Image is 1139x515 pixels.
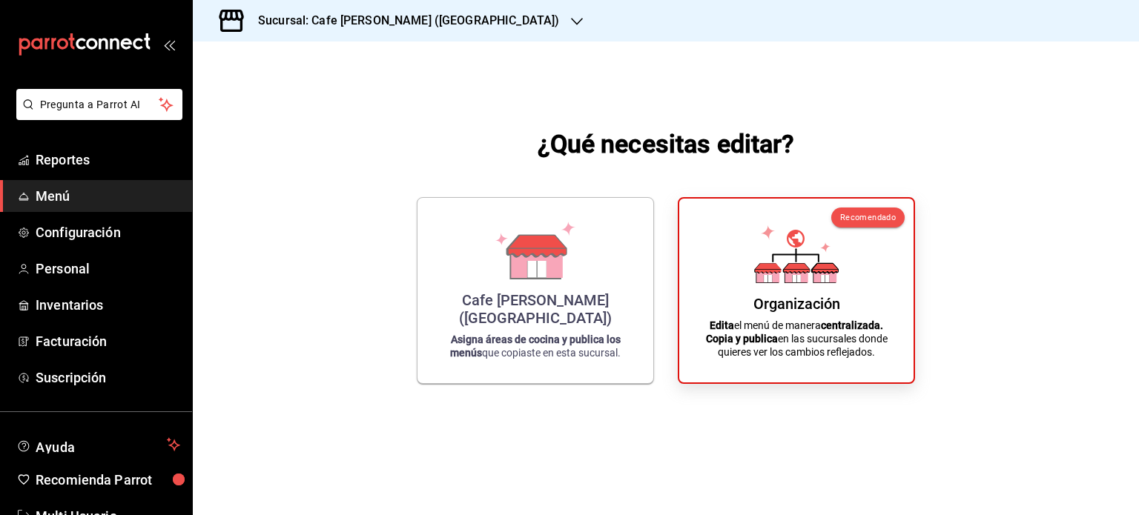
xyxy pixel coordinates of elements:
[753,295,840,313] div: Organización
[163,39,175,50] button: open_drawer_menu
[36,470,180,490] span: Recomienda Parrot
[16,89,182,120] button: Pregunta a Parrot AI
[36,331,180,351] span: Facturación
[36,295,180,315] span: Inventarios
[538,126,795,162] h1: ¿Qué necesitas editar?
[36,222,180,242] span: Configuración
[821,319,883,331] strong: centralizada.
[36,436,161,453] span: Ayuda
[10,107,182,123] a: Pregunta a Parrot AI
[450,333,621,359] strong: Asigna áreas de cocina y publica los menús
[840,213,896,222] span: Recomendado
[710,319,734,331] strong: Edita
[40,97,159,113] span: Pregunta a Parrot AI
[706,333,778,345] strong: Copia y publica
[435,333,635,359] p: que copiaste en esta sucursal.
[435,291,635,327] div: Cafe [PERSON_NAME] ([GEOGRAPHIC_DATA])
[36,259,180,279] span: Personal
[246,12,559,30] h3: Sucursal: Cafe [PERSON_NAME] ([GEOGRAPHIC_DATA])
[36,150,180,170] span: Reportes
[36,186,180,206] span: Menú
[697,319,896,359] p: el menú de manera en las sucursales donde quieres ver los cambios reflejados.
[36,368,180,388] span: Suscripción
